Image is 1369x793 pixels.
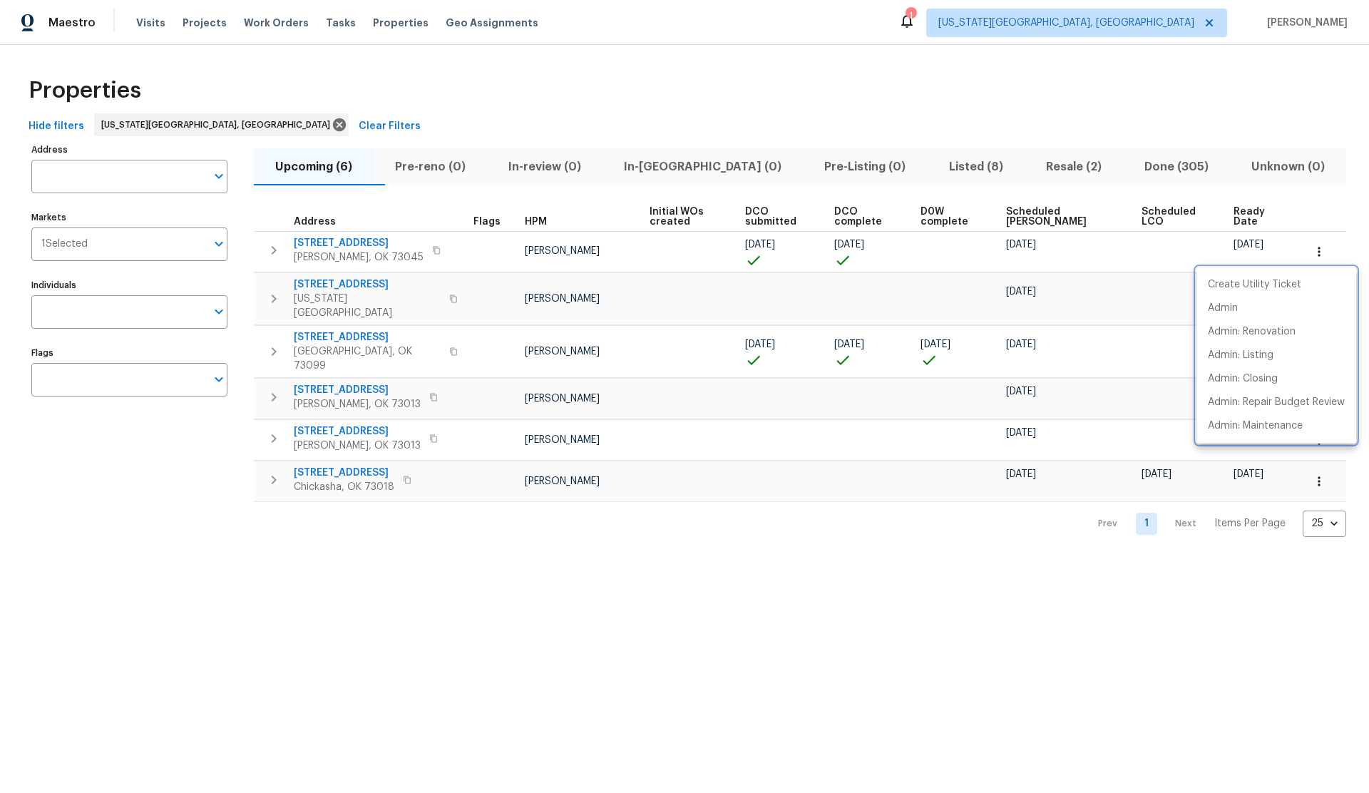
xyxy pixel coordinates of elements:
[1208,324,1296,339] p: Admin: Renovation
[1208,301,1238,316] p: Admin
[1208,348,1273,363] p: Admin: Listing
[1208,277,1301,292] p: Create Utility Ticket
[1208,419,1303,434] p: Admin: Maintenance
[1208,395,1345,410] p: Admin: Repair Budget Review
[1208,372,1278,387] p: Admin: Closing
